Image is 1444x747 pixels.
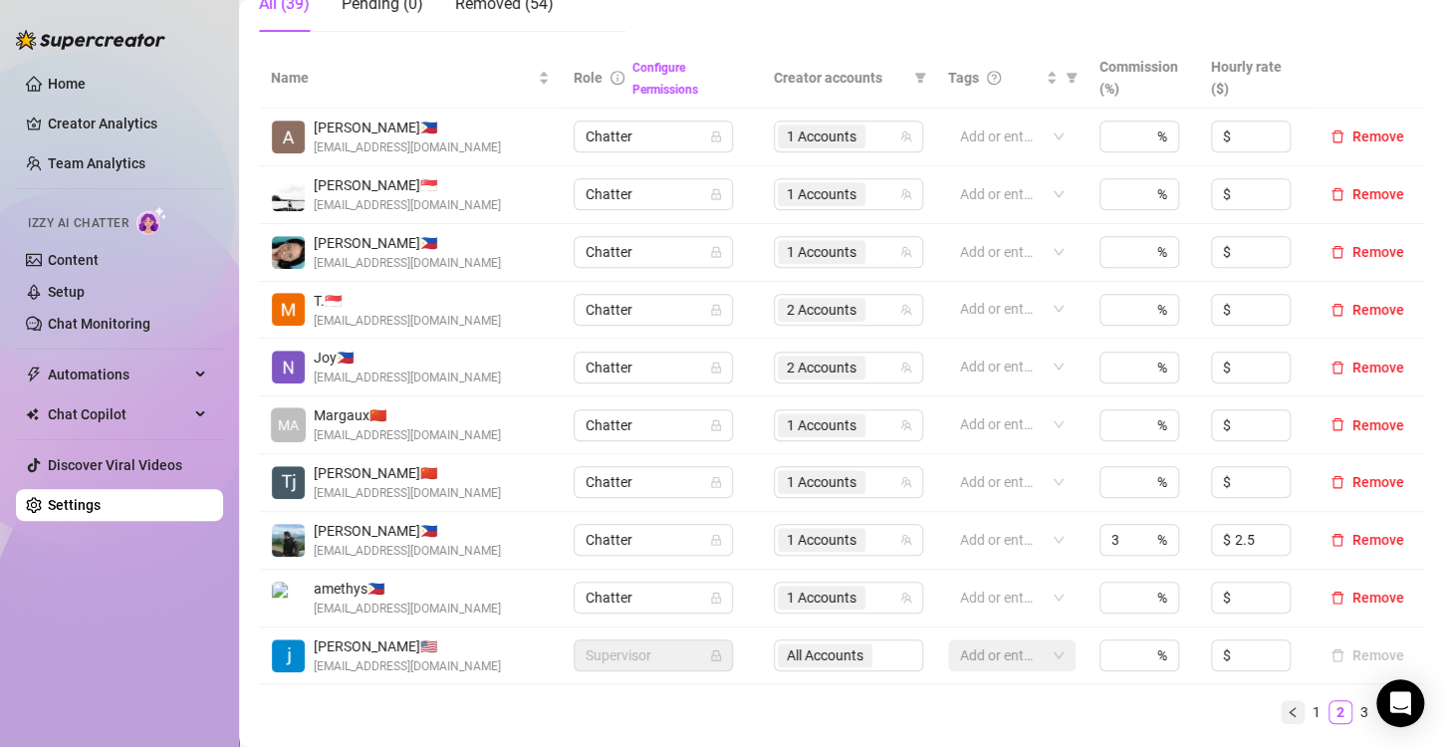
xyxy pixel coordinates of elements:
[710,246,722,258] span: lock
[1329,701,1351,723] a: 2
[787,183,856,205] span: 1 Accounts
[778,470,865,494] span: 1 Accounts
[259,48,562,109] th: Name
[987,71,1001,85] span: question-circle
[1323,356,1412,379] button: Remove
[778,586,865,610] span: 1 Accounts
[900,362,912,373] span: team
[1352,532,1404,548] span: Remove
[632,61,698,97] a: Configure Permissions
[774,67,906,89] span: Creator accounts
[900,592,912,604] span: team
[900,188,912,200] span: team
[314,290,501,312] span: T. 🇸🇬
[1199,48,1311,109] th: Hourly rate ($)
[900,246,912,258] span: team
[16,30,165,50] img: logo-BBDzfeDw.svg
[778,413,865,437] span: 1 Accounts
[48,497,101,513] a: Settings
[314,578,501,600] span: amethys 🇵🇭
[26,407,39,421] img: Chat Copilot
[1323,586,1412,610] button: Remove
[610,71,624,85] span: info-circle
[26,367,42,382] span: thunderbolt
[314,462,501,484] span: [PERSON_NAME] 🇨🇳
[48,359,189,390] span: Automations
[1323,240,1412,264] button: Remove
[1066,72,1078,84] span: filter
[314,426,501,445] span: [EMAIL_ADDRESS][DOMAIN_NAME]
[778,528,865,552] span: 1 Accounts
[314,369,501,387] span: [EMAIL_ADDRESS][DOMAIN_NAME]
[778,356,865,379] span: 2 Accounts
[1323,528,1412,552] button: Remove
[710,188,722,200] span: lock
[1330,475,1344,489] span: delete
[1330,245,1344,259] span: delete
[787,471,856,493] span: 1 Accounts
[136,206,167,235] img: AI Chatter
[48,398,189,430] span: Chat Copilot
[914,72,926,84] span: filter
[710,304,722,316] span: lock
[48,284,85,300] a: Setup
[910,63,930,93] span: filter
[1281,700,1305,724] button: left
[1330,417,1344,431] span: delete
[314,117,501,138] span: [PERSON_NAME] 🇵🇭
[1330,129,1344,143] span: delete
[1323,413,1412,437] button: Remove
[586,467,721,497] span: Chatter
[314,138,501,157] span: [EMAIL_ADDRESS][DOMAIN_NAME]
[1330,591,1344,605] span: delete
[778,182,865,206] span: 1 Accounts
[586,295,721,325] span: Chatter
[314,347,501,369] span: Joy 🇵🇭
[586,353,721,382] span: Chatter
[314,520,501,542] span: [PERSON_NAME] 🇵🇭
[48,108,207,139] a: Creator Analytics
[710,419,722,431] span: lock
[1323,643,1412,667] button: Remove
[1323,470,1412,494] button: Remove
[787,529,856,551] span: 1 Accounts
[48,252,99,268] a: Content
[586,410,721,440] span: Chatter
[710,592,722,604] span: lock
[586,640,721,670] span: Supervisor
[314,174,501,196] span: [PERSON_NAME] 🇸🇬
[1352,244,1404,260] span: Remove
[900,130,912,142] span: team
[48,316,150,332] a: Chat Monitoring
[1352,590,1404,606] span: Remove
[710,130,722,142] span: lock
[314,657,501,676] span: [EMAIL_ADDRESS][DOMAIN_NAME]
[1328,700,1352,724] li: 2
[787,125,856,147] span: 1 Accounts
[778,298,865,322] span: 2 Accounts
[787,357,856,378] span: 2 Accounts
[1376,679,1424,727] div: Open Intercom Messenger
[787,414,856,436] span: 1 Accounts
[574,70,602,86] span: Role
[710,476,722,488] span: lock
[314,254,501,273] span: [EMAIL_ADDRESS][DOMAIN_NAME]
[1352,128,1404,144] span: Remove
[314,232,501,254] span: [PERSON_NAME] 🇵🇭
[787,299,856,321] span: 2 Accounts
[787,241,856,263] span: 1 Accounts
[314,542,501,561] span: [EMAIL_ADDRESS][DOMAIN_NAME]
[272,639,305,672] img: jocelyne espinosa
[278,414,299,436] span: MA
[1330,303,1344,317] span: delete
[900,419,912,431] span: team
[1323,298,1412,322] button: Remove
[1062,63,1082,93] span: filter
[48,76,86,92] a: Home
[1352,360,1404,375] span: Remove
[1287,706,1299,718] span: left
[710,649,722,661] span: lock
[586,583,721,613] span: Chatter
[314,312,501,331] span: [EMAIL_ADDRESS][DOMAIN_NAME]
[710,534,722,546] span: lock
